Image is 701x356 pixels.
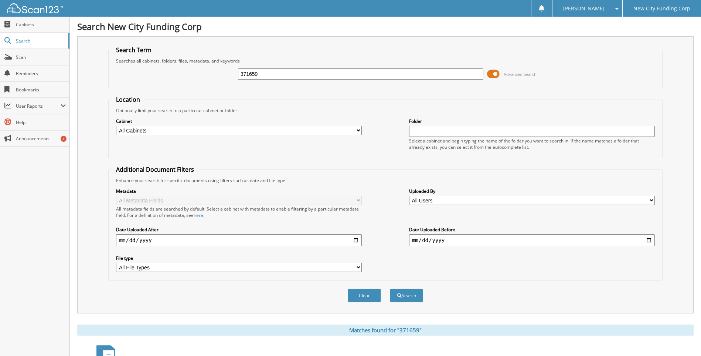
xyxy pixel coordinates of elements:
[61,136,67,142] div: 1
[563,6,605,11] span: [PERSON_NAME]
[16,21,66,28] span: Cabinets
[348,289,381,302] button: Clear
[390,289,423,302] button: Search
[116,234,362,246] input: start
[409,188,655,194] label: Uploaded By
[116,188,362,194] label: Metadata
[16,119,66,125] span: Help
[112,165,198,174] legend: Additional Document Filters
[16,87,66,93] span: Bookmarks
[504,71,537,77] span: Advanced Search
[116,226,362,233] label: Date Uploaded After
[112,177,658,184] div: Enhance your search for specific documents using filters such as date and file type.
[16,54,66,60] span: Scan
[112,95,144,104] legend: Location
[409,118,655,124] label: Folder
[633,6,690,11] span: New City Funding Corp
[112,107,658,114] div: Optionally limit your search to a particular cabinet or folder
[16,135,66,142] span: Announcements
[7,3,63,13] img: scan123-logo-white.svg
[112,46,155,54] legend: Search Term
[16,70,66,77] span: Reminders
[409,234,655,246] input: end
[16,38,65,44] span: Search
[112,58,658,64] div: Searches all cabinets, folders, files, metadata, and keywords
[16,103,61,109] span: User Reports
[77,20,694,33] h1: Search New City Funding Corp
[77,325,694,336] div: Matches found for "371659"
[116,118,362,124] label: Cabinet
[116,206,362,218] div: All metadata fields are searched by default. Select a cabinet with metadata to enable filtering b...
[409,226,655,233] label: Date Uploaded Before
[409,138,655,150] div: Select a cabinet and begin typing the name of the folder you want to search in. If the name match...
[116,255,362,261] label: File type
[194,212,203,218] a: here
